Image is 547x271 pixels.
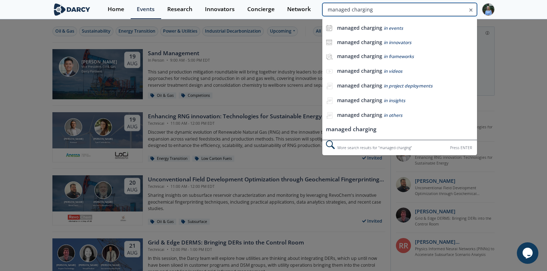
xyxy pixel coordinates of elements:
input: Advanced Search [322,3,477,16]
span: in innovators [384,39,411,46]
div: Press ENTER [450,144,472,152]
div: Events [137,6,155,12]
b: managed charging [337,39,382,46]
li: managed charging [322,123,477,136]
b: managed charging [337,97,382,104]
b: managed charging [337,24,382,31]
div: Home [108,6,124,12]
b: managed charging [337,111,382,118]
span: in videos [384,68,402,74]
span: in project deployments [384,83,433,89]
div: Innovators [205,6,235,12]
div: More search results for " managed charging " [322,140,477,155]
span: in insights [384,98,405,104]
img: Profile [482,3,495,16]
iframe: chat widget [517,242,540,264]
b: managed charging [337,82,382,89]
span: in events [384,25,403,31]
span: in others [384,112,402,118]
div: Research [167,6,192,12]
b: managed charging [337,67,382,74]
img: icon [326,25,332,31]
div: Network [287,6,311,12]
div: Concierge [247,6,275,12]
img: icon [326,39,332,46]
b: managed charging [337,53,382,60]
img: logo-wide.svg [52,3,92,16]
span: in frameworks [384,53,414,60]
